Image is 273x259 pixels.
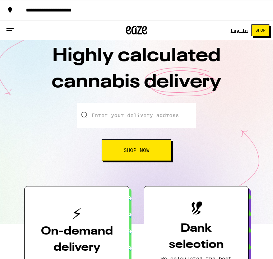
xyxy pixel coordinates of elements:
a: Shop [248,24,273,36]
h3: Dank selection [156,221,237,253]
span: Hi. Need any help? [4,5,52,11]
button: Shop Now [102,139,171,161]
span: Shop [255,28,265,32]
a: Log In [231,28,248,33]
input: Enter your delivery address [77,103,196,128]
span: Shop Now [124,148,149,153]
h3: On-demand delivery [36,223,117,256]
button: Shop [251,24,269,36]
h1: Highly calculated cannabis delivery [11,43,262,103]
